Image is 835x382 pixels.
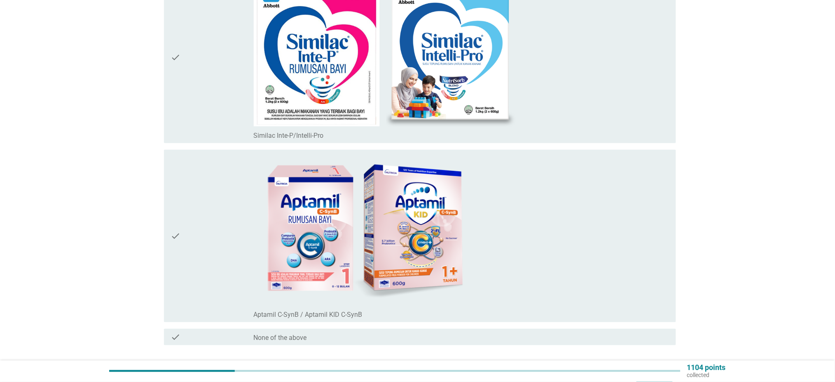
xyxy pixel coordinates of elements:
[254,132,324,140] label: Similac Inte-P/Intelli-Pro
[254,311,363,319] label: Aptamil C-SynB / Aptamil KID C-SynB
[254,334,307,342] label: None of the above
[687,371,726,379] p: collected
[171,153,180,318] i: check
[687,364,726,371] p: 1104 points
[254,153,484,306] img: 05ed15e4-8eb1-4537-81be-f5434a603d6a-cyncB.png
[171,332,180,342] i: check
